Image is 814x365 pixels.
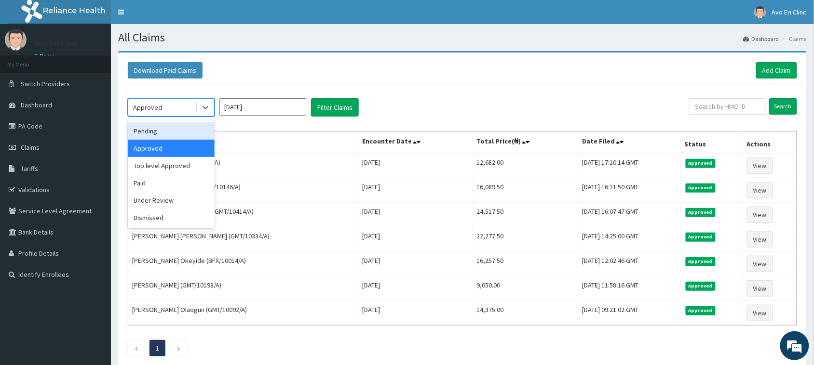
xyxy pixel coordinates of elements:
input: Select Month and Year [219,98,306,116]
a: View [747,207,773,223]
a: View [747,231,773,248]
span: Avo Eri Clinc [772,8,807,16]
td: [DATE] [358,178,473,203]
div: Minimize live chat window [158,5,181,28]
p: Avo Eri Clinc [34,39,79,48]
img: User Image [754,6,766,18]
td: [PERSON_NAME] (GMT/10198/A) [128,276,358,301]
td: 16,257.50 [473,252,579,276]
td: [PERSON_NAME] (BAP/10005/A) [128,153,358,178]
th: Encounter Date [358,131,473,154]
td: [DATE] [358,301,473,326]
div: Dismissed [128,209,215,226]
td: 9,050.00 [473,276,579,301]
li: Claims [780,35,807,43]
td: [DATE] [358,276,473,301]
a: Next page [176,344,181,352]
a: View [747,157,773,174]
td: Ogbunna Okpoko KINGSLEY (GMT/10414/A) [128,203,358,227]
span: Switch Providers [21,79,70,88]
span: Approved [686,233,716,241]
span: Approved [686,159,716,168]
div: Paid [128,174,215,192]
td: [DATE] [358,227,473,252]
span: Claims [21,143,40,152]
span: Tariffs [21,164,38,173]
a: Add Claim [756,62,797,78]
a: Previous page [134,344,138,352]
h1: All Claims [118,31,807,44]
th: Total Price(₦) [473,131,579,154]
div: Under Review [128,192,215,209]
td: [DATE] 09:21:02 GMT [579,301,681,326]
td: 14,375.00 [473,301,579,326]
th: Status [680,131,743,154]
a: Dashboard [744,35,779,43]
td: 16,089.50 [473,178,579,203]
td: [DATE] [358,252,473,276]
a: Page 1 is your current page [156,344,159,352]
td: [DATE] [PERSON_NAME] (GMT/10146/A) [128,178,358,203]
button: Download Paid Claims [128,62,203,78]
input: Search by HMO ID [689,98,766,115]
td: [DATE] 14:25:00 GMT [579,227,681,252]
th: Date Filed [579,131,681,154]
span: Dashboard [21,101,52,109]
span: We're online! [56,121,133,219]
div: Pending [128,122,215,140]
td: [DATE] [358,153,473,178]
td: [PERSON_NAME] Okeyide (BFX/10014/A) [128,252,358,276]
td: 22,277.50 [473,227,579,252]
div: Top level Approved [128,157,215,174]
td: [DATE] 17:10:14 GMT [579,153,681,178]
textarea: Type your message and hit 'Enter' [5,263,184,297]
span: Approved [686,282,716,290]
a: View [747,182,773,198]
td: [DATE] [358,203,473,227]
button: Filter Claims [311,98,359,117]
th: Name [128,131,358,154]
span: Approved [686,306,716,315]
td: [DATE] 12:02:46 GMT [579,252,681,276]
span: Approved [686,208,716,217]
a: View [747,305,773,321]
td: [DATE] 16:11:50 GMT [579,178,681,203]
div: Approved [133,103,162,112]
td: [PERSON_NAME] [PERSON_NAME] (GMT/10334/A) [128,227,358,252]
div: Chat with us now [50,54,162,66]
td: [PERSON_NAME] Olaogun (GMT/10092/A) [128,301,358,326]
a: Online [34,52,57,59]
td: 12,682.00 [473,153,579,178]
a: View [747,280,773,297]
img: User Image [5,29,27,51]
td: 24,517.50 [473,203,579,227]
td: [DATE] 16:07:47 GMT [579,203,681,227]
span: Approved [686,183,716,192]
img: d_794563401_company_1708531726252_794563401 [18,48,39,72]
th: Actions [743,131,797,154]
span: Approved [686,257,716,266]
input: Search [769,98,797,115]
div: Approved [128,140,215,157]
td: [DATE] 11:58:16 GMT [579,276,681,301]
a: View [747,256,773,272]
